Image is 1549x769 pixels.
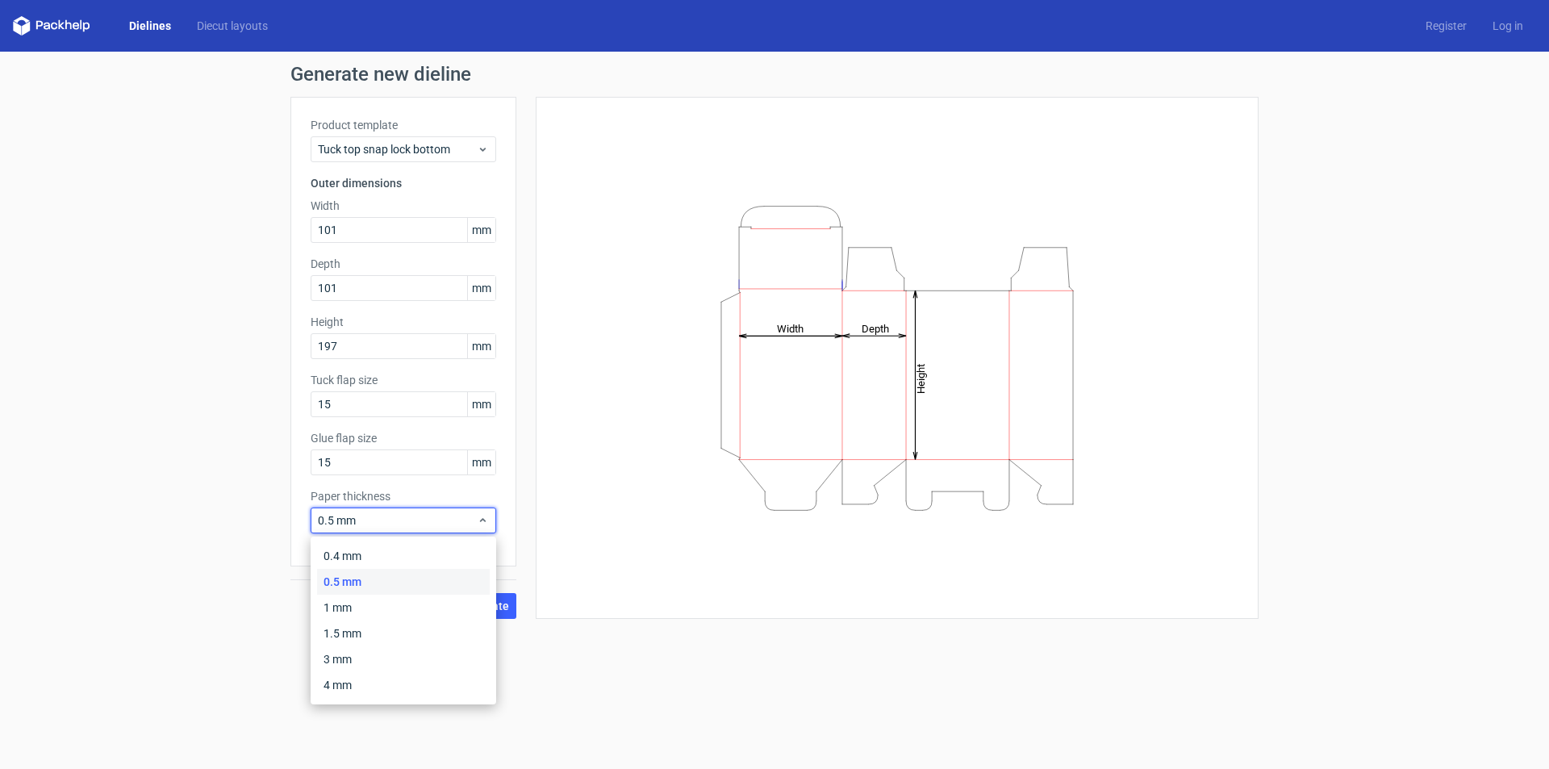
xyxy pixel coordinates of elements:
[467,218,495,242] span: mm
[311,117,496,133] label: Product template
[318,512,477,529] span: 0.5 mm
[467,334,495,358] span: mm
[311,430,496,446] label: Glue flap size
[317,621,490,646] div: 1.5 mm
[915,363,927,393] tspan: Height
[317,595,490,621] div: 1 mm
[184,18,281,34] a: Diecut layouts
[311,256,496,272] label: Depth
[317,646,490,672] div: 3 mm
[311,372,496,388] label: Tuck flap size
[467,276,495,300] span: mm
[311,488,496,504] label: Paper thickness
[1480,18,1536,34] a: Log in
[311,175,496,191] h3: Outer dimensions
[317,672,490,698] div: 4 mm
[1413,18,1480,34] a: Register
[467,392,495,416] span: mm
[116,18,184,34] a: Dielines
[862,322,889,334] tspan: Depth
[467,450,495,474] span: mm
[311,314,496,330] label: Height
[317,543,490,569] div: 0.4 mm
[318,141,477,157] span: Tuck top snap lock bottom
[777,322,804,334] tspan: Width
[290,65,1259,84] h1: Generate new dieline
[317,569,490,595] div: 0.5 mm
[311,198,496,214] label: Width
